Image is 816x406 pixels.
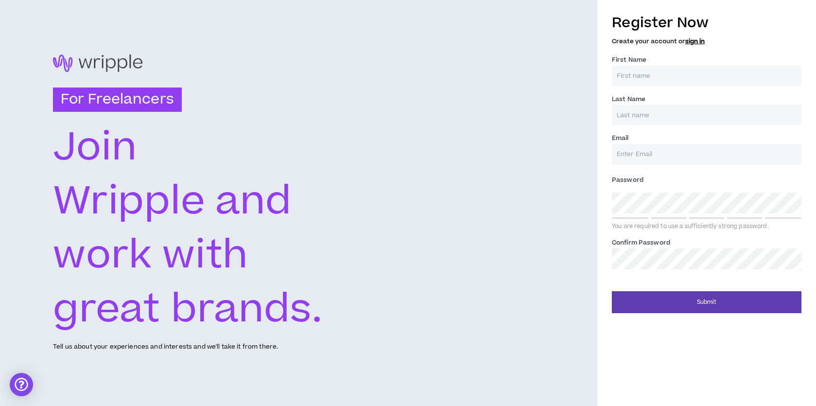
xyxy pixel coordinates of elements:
[612,235,670,250] label: Confirm Password
[53,342,278,352] p: Tell us about your experiences and interests and we'll take it from there.
[612,223,801,230] div: You are required to use a sufficiently strong password.
[612,291,801,313] button: Submit
[685,37,705,46] a: sign in
[612,144,801,165] input: Enter Email
[612,130,629,146] label: Email
[53,282,322,337] text: great brands.
[53,228,248,283] text: work with
[10,373,33,396] div: Open Intercom Messenger
[612,91,645,107] label: Last Name
[612,105,801,125] input: Last name
[612,52,646,68] label: First Name
[612,13,801,33] h3: Register Now
[612,66,801,87] input: First name
[612,38,801,45] h5: Create your account or
[53,120,137,176] text: Join
[612,176,643,184] span: Password
[53,174,292,230] text: Wripple and
[53,88,182,112] h3: For Freelancers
